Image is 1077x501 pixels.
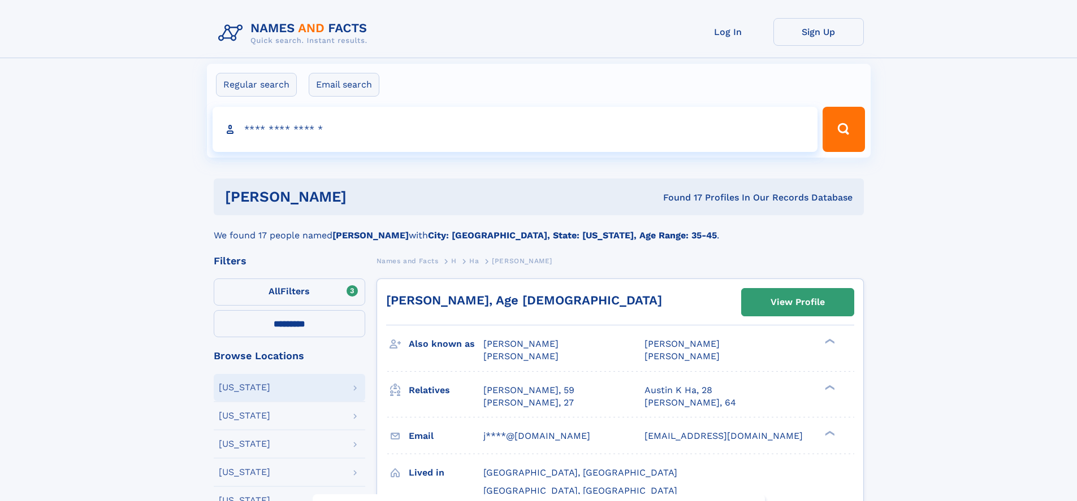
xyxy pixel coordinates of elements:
label: Filters [214,278,365,306]
b: City: [GEOGRAPHIC_DATA], State: [US_STATE], Age Range: 35-45 [428,230,717,241]
a: [PERSON_NAME], 59 [483,384,574,397]
h1: [PERSON_NAME] [225,190,505,204]
span: H [451,257,457,265]
span: [PERSON_NAME] [492,257,552,265]
div: We found 17 people named with . [214,215,864,242]
div: Found 17 Profiles In Our Records Database [505,191,853,204]
div: Filters [214,256,365,266]
div: Browse Locations [214,351,365,361]
span: [PERSON_NAME] [483,351,559,361]
a: [PERSON_NAME], 64 [645,397,736,409]
b: [PERSON_NAME] [332,230,409,241]
label: Email search [309,73,379,97]
h3: Email [409,426,483,446]
a: H [451,254,457,268]
a: [PERSON_NAME], Age [DEMOGRAPHIC_DATA] [386,293,662,307]
span: [GEOGRAPHIC_DATA], [GEOGRAPHIC_DATA] [483,467,677,478]
h3: Also known as [409,334,483,354]
a: [PERSON_NAME], 27 [483,397,574,409]
span: [GEOGRAPHIC_DATA], [GEOGRAPHIC_DATA] [483,485,677,496]
a: Sign Up [773,18,864,46]
a: Names and Facts [377,254,439,268]
span: [EMAIL_ADDRESS][DOMAIN_NAME] [645,430,803,441]
a: Ha [469,254,479,268]
div: [US_STATE] [219,383,270,392]
input: search input [213,107,818,152]
div: ❯ [822,338,836,345]
a: Austin K Ha, 28 [645,384,712,397]
div: [US_STATE] [219,439,270,448]
div: ❯ [822,384,836,391]
button: Search Button [823,107,864,152]
div: [US_STATE] [219,411,270,420]
span: [PERSON_NAME] [483,338,559,349]
a: Log In [683,18,773,46]
label: Regular search [216,73,297,97]
div: View Profile [771,289,825,315]
span: [PERSON_NAME] [645,338,720,349]
span: Ha [469,257,479,265]
span: [PERSON_NAME] [645,351,720,361]
div: ❯ [822,429,836,437]
a: View Profile [742,289,854,316]
h3: Lived in [409,463,483,482]
span: All [269,286,280,297]
h3: Relatives [409,381,483,400]
img: Logo Names and Facts [214,18,377,49]
div: [US_STATE] [219,468,270,477]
